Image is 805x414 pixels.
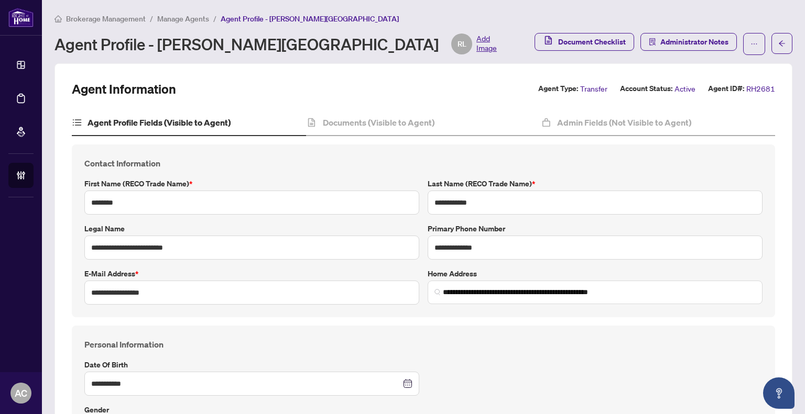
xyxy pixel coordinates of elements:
[213,13,216,25] li: /
[458,38,466,50] span: RL
[557,116,691,129] h4: Admin Fields (Not Visible to Agent)
[72,81,176,97] h2: Agent Information
[84,178,419,189] label: First Name (RECO Trade Name)
[476,33,497,54] span: Add Image
[15,386,27,400] span: AC
[535,33,634,51] button: Document Checklist
[763,377,795,409] button: Open asap
[428,178,763,189] label: Last Name (RECO Trade Name)
[746,83,775,95] span: RH2681
[84,338,763,351] h4: Personal Information
[620,83,672,95] label: Account Status:
[157,14,209,24] span: Manage Agents
[675,83,695,95] span: Active
[778,40,786,47] span: arrow-left
[55,15,62,23] span: home
[434,289,441,295] img: search_icon
[538,83,578,95] label: Agent Type:
[708,83,744,95] label: Agent ID#:
[150,13,153,25] li: /
[750,40,758,48] span: ellipsis
[580,83,607,95] span: Transfer
[221,14,399,24] span: Agent Profile - [PERSON_NAME][GEOGRAPHIC_DATA]
[660,33,728,50] span: Administrator Notes
[649,38,656,46] span: solution
[88,116,231,129] h4: Agent Profile Fields (Visible to Agent)
[428,268,763,279] label: Home Address
[55,33,497,54] div: Agent Profile - [PERSON_NAME][GEOGRAPHIC_DATA]
[640,33,737,51] button: Administrator Notes
[66,14,146,24] span: Brokerage Management
[84,223,419,234] label: Legal Name
[84,157,763,170] h4: Contact Information
[8,8,34,27] img: logo
[84,359,419,371] label: Date of Birth
[84,268,419,279] label: E-mail Address
[428,223,763,234] label: Primary Phone Number
[558,33,626,50] span: Document Checklist
[323,116,434,129] h4: Documents (Visible to Agent)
